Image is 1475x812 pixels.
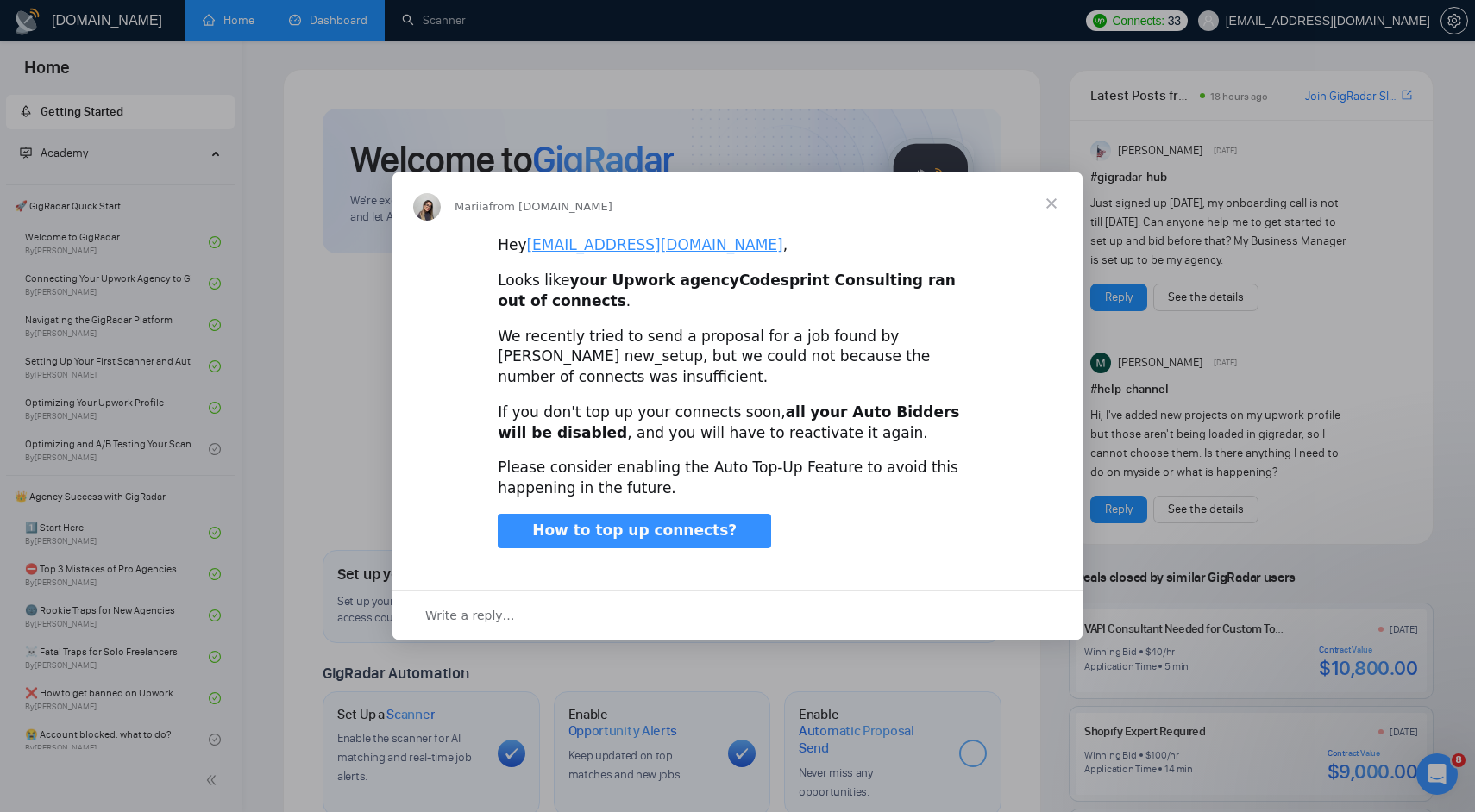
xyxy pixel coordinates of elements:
[786,403,806,421] b: all
[489,200,612,213] span: from [DOMAIN_NAME]
[413,193,441,221] img: Profile image for Mariia
[498,327,977,388] div: We recently tried to send a proposal for a job found by [PERSON_NAME] new_setup, but we could not...
[392,590,1083,640] div: Open conversation and reply
[498,403,977,444] div: If you don't top up your connects soon, , and you will have to reactivate it again.
[498,235,977,256] div: Hey ,
[1020,172,1083,234] span: Close
[526,236,782,253] a: [EMAIL_ADDRESS][DOMAIN_NAME]
[532,522,737,539] span: How to top up connects?
[425,604,515,627] span: Write a reply…
[498,271,977,312] div: Looks like .
[498,403,959,441] b: your Auto Bidders will be disabled
[455,200,489,213] span: Mariia
[498,458,977,499] div: Please consider enabling the Auto Top-Up Feature to avoid this happening in the future.
[498,514,771,548] a: How to top up connects?
[498,272,956,309] b: Codesprint Consulting ran out of connects
[569,272,739,289] b: your Upwork agency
